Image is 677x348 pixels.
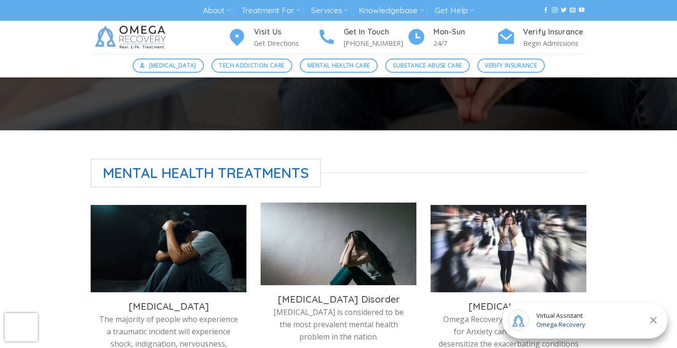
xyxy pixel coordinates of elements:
[300,59,378,73] a: Mental Health Care
[212,59,292,73] a: Tech Addiction Care
[307,61,370,70] span: Mental Health Care
[91,205,246,292] img: treatment for PTSD
[203,2,231,19] a: About
[497,26,586,49] a: Verify Insurance Begin Admissions
[393,61,462,70] span: Substance Abuse Care
[268,293,409,306] h3: [MEDICAL_DATA] Disorder
[268,306,409,343] p: [MEDICAL_DATA] is considered to be the most prevalent mental health problem in the nation.
[543,7,549,14] a: Follow on Facebook
[344,26,407,38] h4: Get In Touch
[433,26,497,38] h4: Mon-Sun
[254,38,317,49] p: Get Directions
[98,300,239,313] h3: [MEDICAL_DATA]
[344,38,407,49] p: [PHONE_NUMBER]
[523,38,586,49] p: Begin Admissions
[523,26,586,38] h4: Verify Insurance
[228,26,317,49] a: Visit Us Get Directions
[570,7,575,14] a: Send us an email
[435,2,474,19] a: Get Help
[219,61,284,70] span: Tech Addiction Care
[385,59,470,73] a: Substance Abuse Care
[433,38,497,49] p: 24/7
[91,159,321,187] span: Mental Health Treatments
[254,26,317,38] h4: Visit Us
[485,61,537,70] span: Verify Insurance
[477,59,545,73] a: Verify Insurance
[311,2,348,19] a: Services
[552,7,558,14] a: Follow on Instagram
[241,2,300,19] a: Treatment For
[561,7,567,14] a: Follow on Twitter
[91,21,173,54] img: Omega Recovery
[438,300,579,313] h3: [MEDICAL_DATA]
[579,7,584,14] a: Follow on YouTube
[133,59,204,73] a: [MEDICAL_DATA]
[149,61,196,70] span: [MEDICAL_DATA]
[317,26,407,49] a: Get In Touch [PHONE_NUMBER]
[359,2,424,19] a: Knowledgebase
